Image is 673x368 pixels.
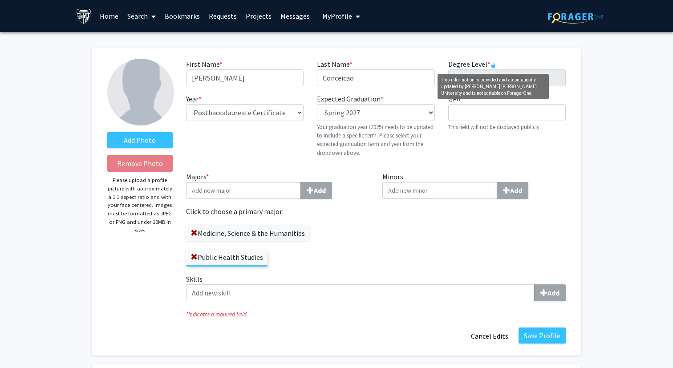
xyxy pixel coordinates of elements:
label: Medicine, Science & the Humanities [186,226,309,241]
input: MinorsAdd [382,182,497,199]
button: Save Profile [519,328,566,344]
label: Degree Level [448,59,496,69]
button: Cancel Edits [465,328,514,344]
label: Skills [186,274,566,301]
img: Profile Picture [107,59,174,125]
button: Majors* [300,182,332,199]
iframe: Chat [7,328,38,361]
img: Johns Hopkins University Logo [76,8,92,24]
a: Bookmarks [160,0,204,32]
b: Add [547,288,559,297]
label: Public Health Studies [186,250,268,265]
input: SkillsAdd [186,284,535,301]
span: My Profile [322,12,352,20]
i: Indicates a required field [186,310,566,319]
label: Year [186,93,202,104]
div: This information is provided and automatically updated by [PERSON_NAME] [PERSON_NAME] University ... [438,74,549,99]
button: Remove Photo [107,155,173,172]
label: Last Name [317,59,353,69]
small: This field will not be displayed publicly. [448,123,541,130]
p: Please upload a profile picture with approximately a 1:1 aspect ratio and with your face centered... [107,176,173,235]
svg: This information is provided and automatically updated by Johns Hopkins University and is not edi... [491,62,496,68]
a: Messages [276,0,314,32]
button: Skills [534,284,566,301]
p: Your graduation year (2025) needs to be updated to include a specific term. Please select your ex... [317,123,434,157]
label: Click to choose a primary major: [186,206,369,217]
a: Requests [204,0,241,32]
input: Majors*Add [186,182,301,199]
label: Expected Graduation [317,93,383,104]
button: Minors [497,182,528,199]
img: ForagerOne Logo [548,10,604,24]
label: AddProfile Picture [107,132,173,148]
label: First Name [186,59,223,69]
label: Majors [186,171,369,199]
b: Add [314,186,326,195]
a: Projects [241,0,276,32]
label: Minors [382,171,566,199]
a: Search [123,0,160,32]
b: Add [510,186,522,195]
a: Home [95,0,123,32]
